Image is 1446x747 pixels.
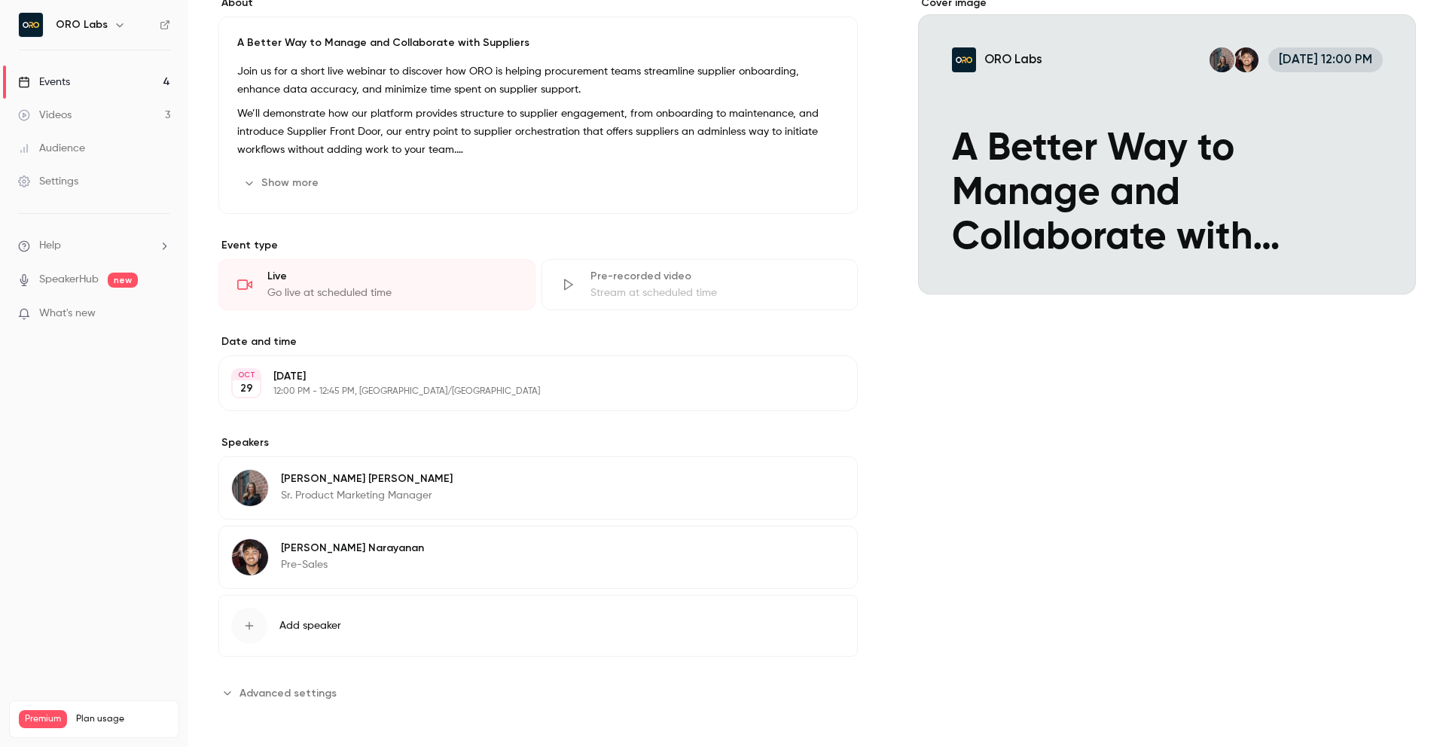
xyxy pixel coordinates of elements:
p: Event type [218,238,858,253]
a: SpeakerHub [39,272,99,288]
div: Go live at scheduled time [267,285,517,300]
p: 29 [240,381,253,396]
button: Advanced settings [218,681,346,705]
span: new [108,273,138,288]
img: Aniketh Narayanan [232,539,268,575]
p: A Better Way to Manage and Collaborate with Suppliers [237,35,839,50]
iframe: Noticeable Trigger [152,307,170,321]
p: Sr. Product Marketing Manager [281,488,453,503]
p: 12:00 PM - 12:45 PM, [GEOGRAPHIC_DATA]/[GEOGRAPHIC_DATA] [273,386,778,398]
p: [PERSON_NAME] Narayanan [281,541,424,556]
img: Kelli Stanley [232,470,268,506]
p: We’ll demonstrate how our platform provides structure to supplier engagement, from onboarding to ... [237,105,839,159]
div: Aniketh Narayanan[PERSON_NAME] NarayananPre-Sales [218,526,858,589]
p: [DATE] [273,369,778,384]
div: Pre-recorded videoStream at scheduled time [541,259,859,310]
label: Date and time [218,334,858,349]
span: What's new [39,306,96,322]
h6: ORO Labs [56,17,108,32]
span: Help [39,238,61,254]
p: [PERSON_NAME] [PERSON_NAME] [281,471,453,486]
span: Premium [19,710,67,728]
section: Advanced settings [218,681,858,705]
div: Settings [18,174,78,189]
div: Kelli Stanley[PERSON_NAME] [PERSON_NAME]Sr. Product Marketing Manager [218,456,858,520]
span: Advanced settings [239,685,337,701]
p: Join us for a short live webinar to discover how ORO is helping procurement teams streamline supp... [237,63,839,99]
label: Speakers [218,435,858,450]
div: Videos [18,108,72,123]
span: Add speaker [279,618,341,633]
button: Add speaker [218,595,858,657]
div: OCT [233,370,260,380]
div: Live [267,269,517,284]
p: Pre-Sales [281,557,424,572]
button: Show more [237,171,328,195]
div: Stream at scheduled time [590,285,840,300]
div: Pre-recorded video [590,269,840,284]
span: Plan usage [76,713,169,725]
div: LiveGo live at scheduled time [218,259,535,310]
img: ORO Labs [19,13,43,37]
div: Events [18,75,70,90]
div: Audience [18,141,85,156]
li: help-dropdown-opener [18,238,170,254]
